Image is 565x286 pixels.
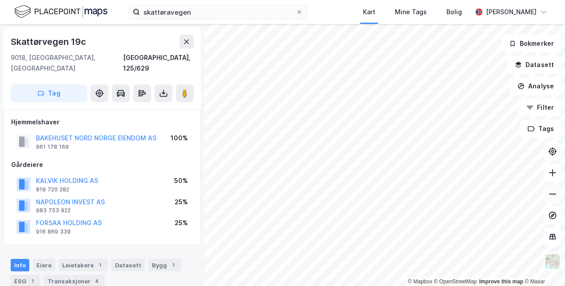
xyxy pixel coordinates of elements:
[95,261,104,270] div: 1
[59,259,108,271] div: Leietakere
[111,259,145,271] div: Datasett
[486,7,537,17] div: [PERSON_NAME]
[519,99,561,116] button: Filter
[171,133,188,143] div: 100%
[434,278,477,285] a: OpenStreetMap
[521,243,565,286] iframe: Chat Widget
[36,207,71,214] div: 983 753 922
[395,7,427,17] div: Mine Tags
[140,5,296,19] input: Søk på adresse, matrikkel, gårdeiere, leietakere eller personer
[510,77,561,95] button: Analyse
[11,84,87,102] button: Tag
[36,228,71,235] div: 916 869 339
[169,261,178,270] div: 1
[175,218,188,228] div: 25%
[174,175,188,186] div: 50%
[33,259,55,271] div: Eiere
[363,7,375,17] div: Kart
[521,243,565,286] div: Kontrollprogram for chat
[148,259,181,271] div: Bygg
[36,186,69,193] div: 819 720 282
[123,52,194,74] div: [GEOGRAPHIC_DATA], 125/629
[11,159,193,170] div: Gårdeiere
[479,278,523,285] a: Improve this map
[520,120,561,138] button: Tags
[92,277,101,286] div: 4
[408,278,432,285] a: Mapbox
[11,52,123,74] div: 9018, [GEOGRAPHIC_DATA], [GEOGRAPHIC_DATA]
[501,35,561,52] button: Bokmerker
[175,197,188,207] div: 25%
[11,259,29,271] div: Info
[507,56,561,74] button: Datasett
[11,35,88,49] div: Skattørvegen 19c
[446,7,462,17] div: Bolig
[28,277,37,286] div: 1
[14,4,107,20] img: logo.f888ab2527a4732fd821a326f86c7f29.svg
[36,143,69,151] div: 961 178 169
[11,117,193,127] div: Hjemmelshaver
